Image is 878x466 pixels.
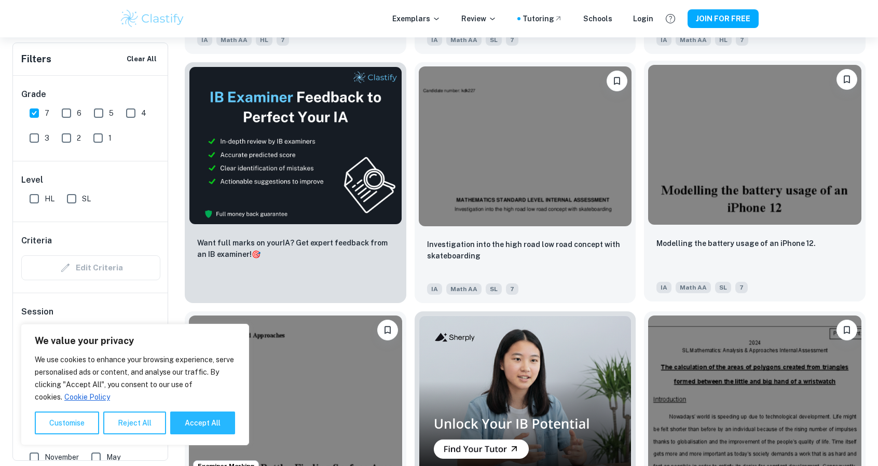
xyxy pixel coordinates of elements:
[21,324,249,445] div: We value your privacy
[103,412,166,434] button: Reject All
[377,320,398,340] button: Please log in to bookmark exemplars
[446,283,482,295] span: Math AA
[736,34,748,46] span: 7
[197,237,394,260] p: Want full marks on your IA ? Get expert feedback from an IB examiner!
[77,107,81,119] span: 6
[656,282,671,293] span: IA
[252,250,260,258] span: 🎯
[45,107,49,119] span: 7
[82,193,91,204] span: SL
[21,52,51,66] h6: Filters
[427,34,442,46] span: IA
[21,255,160,280] div: Criteria filters are unavailable when searching by topic
[392,13,441,24] p: Exemplars
[197,34,212,46] span: IA
[676,34,711,46] span: Math AA
[277,34,289,46] span: 7
[506,34,518,46] span: 7
[189,66,402,225] img: Thumbnail
[419,66,632,226] img: Math AA IA example thumbnail: Investigation into the high road low roa
[109,107,114,119] span: 5
[170,412,235,434] button: Accept All
[119,8,185,29] img: Clastify logo
[35,412,99,434] button: Customise
[45,193,54,204] span: HL
[836,320,857,340] button: Please log in to bookmark exemplars
[662,10,679,28] button: Help and Feedback
[648,65,861,225] img: Math AA IA example thumbnail: Modelling the battery usage of an iPhone
[688,9,759,28] button: JOIN FOR FREE
[644,62,866,303] a: Please log in to bookmark exemplarsModelling the battery usage of an iPhone 12.IAMath AASL7
[523,13,563,24] a: Tutoring
[35,335,235,347] p: We value your privacy
[446,34,482,46] span: Math AA
[486,283,502,295] span: SL
[633,13,653,24] a: Login
[256,34,272,46] span: HL
[715,282,731,293] span: SL
[836,69,857,90] button: Please log in to bookmark exemplars
[461,13,497,24] p: Review
[21,235,52,247] h6: Criteria
[427,239,624,262] p: Investigation into the high road low road concept with skateboarding
[216,34,252,46] span: Math AA
[656,238,816,249] p: Modelling the battery usage of an iPhone 12.
[141,107,146,119] span: 4
[427,283,442,295] span: IA
[21,88,160,101] h6: Grade
[506,283,518,295] span: 7
[415,62,636,303] a: Please log in to bookmark exemplarsInvestigation into the high road low road concept with skatebo...
[735,282,748,293] span: 7
[486,34,502,46] span: SL
[35,353,235,403] p: We use cookies to enhance your browsing experience, serve personalised ads or content, and analys...
[21,306,160,326] h6: Session
[21,174,160,186] h6: Level
[583,13,612,24] a: Schools
[45,451,79,463] span: November
[656,34,671,46] span: IA
[715,34,732,46] span: HL
[77,132,81,144] span: 2
[676,282,711,293] span: Math AA
[124,51,159,67] button: Clear All
[45,132,49,144] span: 3
[64,392,111,402] a: Cookie Policy
[106,451,120,463] span: May
[185,62,406,303] a: ThumbnailWant full marks on yourIA? Get expert feedback from an IB examiner!
[607,71,627,91] button: Please log in to bookmark exemplars
[108,132,112,144] span: 1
